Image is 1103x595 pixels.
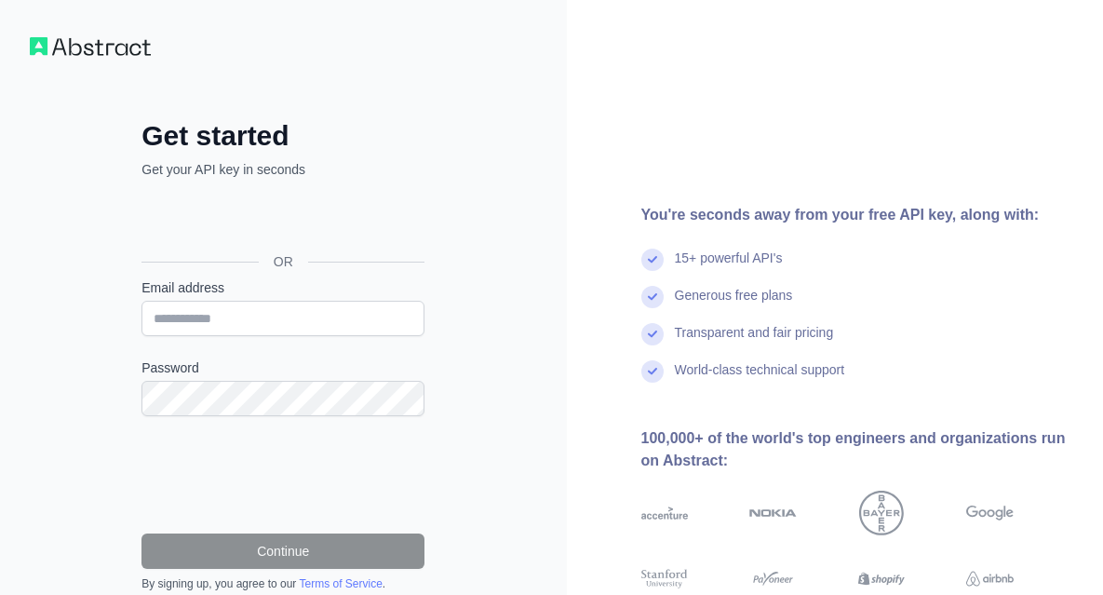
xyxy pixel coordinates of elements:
img: stanford university [641,567,689,590]
span: OR [259,252,308,271]
label: Password [141,358,424,377]
iframe: Sign in with Google Button [132,199,430,240]
img: check mark [641,249,664,271]
img: google [966,491,1014,535]
img: check mark [641,286,664,308]
h2: Get started [141,119,424,153]
img: airbnb [966,567,1014,590]
img: accenture [641,491,689,535]
label: Email address [141,278,424,297]
div: By signing up, you agree to our . [141,576,424,591]
div: You're seconds away from your free API key, along with: [641,204,1074,226]
img: payoneer [749,567,797,590]
img: Workflow [30,37,151,56]
p: Get your API key in seconds [141,160,424,179]
img: nokia [749,491,797,535]
img: check mark [641,360,664,383]
button: Continue [141,534,424,569]
img: bayer [859,491,904,535]
div: Transparent and fair pricing [675,323,834,360]
div: 15+ powerful API's [675,249,783,286]
a: Terms of Service [299,577,382,590]
iframe: reCAPTCHA [141,439,424,511]
div: 100,000+ of the world's top engineers and organizations run on Abstract: [641,427,1074,472]
img: check mark [641,323,664,345]
div: World-class technical support [675,360,845,398]
div: Generous free plans [675,286,793,323]
img: shopify [858,567,906,590]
